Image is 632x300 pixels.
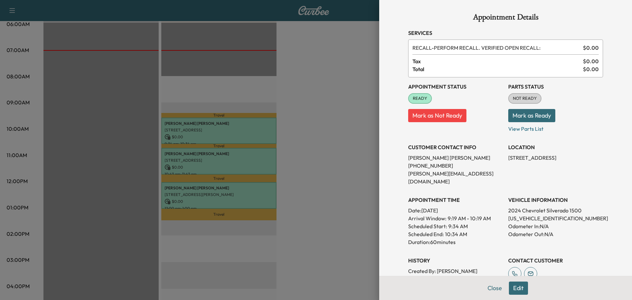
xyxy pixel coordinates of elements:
p: 9:34 AM [448,222,468,230]
p: Scheduled End: [408,230,444,238]
span: PERFORM RECALL. VERIFIED OPEN RECALL: [412,44,580,52]
h3: APPOINTMENT TIME [408,196,503,204]
h3: CONTACT CUSTOMER [508,257,603,264]
span: READY [409,95,431,102]
p: View Parts List [508,122,603,133]
p: [PERSON_NAME] [PERSON_NAME] [408,154,503,162]
p: Created At : [DATE] 10:41:14 AM [408,275,503,283]
h3: Parts Status [508,83,603,91]
p: [US_VEHICLE_IDENTIFICATION_NUMBER] [508,214,603,222]
span: Tax [412,57,583,65]
span: $ 0.00 [583,44,599,52]
h3: Appointment Status [408,83,503,91]
button: Close [483,282,506,295]
h3: LOCATION [508,143,603,151]
span: $ 0.00 [583,57,599,65]
p: Created By : [PERSON_NAME] [408,267,503,275]
p: [PHONE_NUMBER] [408,162,503,170]
h3: CUSTOMER CONTACT INFO [408,143,503,151]
span: 9:19 AM - 10:19 AM [448,214,491,222]
span: NOT READY [509,95,541,102]
p: [PERSON_NAME][EMAIL_ADDRESS][DOMAIN_NAME] [408,170,503,185]
p: Date: [DATE] [408,206,503,214]
span: Total [412,65,583,73]
button: Edit [509,282,528,295]
p: 10:34 AM [445,230,467,238]
p: Arrival Window: [408,214,503,222]
p: Scheduled Start: [408,222,447,230]
h3: Services [408,29,603,37]
p: Duration: 60 minutes [408,238,503,246]
button: Mark as Ready [508,109,555,122]
p: Odometer In: N/A [508,222,603,230]
p: 2024 Chevrolet Silverado 1500 [508,206,603,214]
span: $ 0.00 [583,65,599,73]
h3: VEHICLE INFORMATION [508,196,603,204]
h1: Appointment Details [408,13,603,24]
button: Mark as Not Ready [408,109,466,122]
h3: History [408,257,503,264]
p: Odometer Out: N/A [508,230,603,238]
p: [STREET_ADDRESS] [508,154,603,162]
